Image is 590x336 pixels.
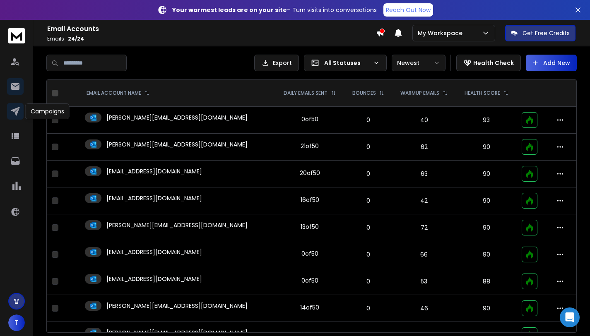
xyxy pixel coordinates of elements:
p: Emails : [47,36,376,42]
p: [PERSON_NAME][EMAIL_ADDRESS][DOMAIN_NAME] [106,113,248,122]
p: 0 [349,304,387,312]
td: 93 [456,107,517,134]
td: 40 [392,107,456,134]
img: logo [8,28,25,43]
div: 21 of 50 [301,142,319,150]
td: 90 [456,161,517,187]
p: [EMAIL_ADDRESS][DOMAIN_NAME] [106,248,202,256]
p: BOUNCES [352,90,376,96]
td: 42 [392,187,456,214]
p: – Turn visits into conversations [172,6,377,14]
td: 46 [392,295,456,322]
button: T [8,314,25,331]
p: 0 [349,143,387,151]
td: 90 [456,214,517,241]
div: 14 of 50 [300,303,319,312]
button: Newest [392,55,446,71]
p: 0 [349,277,387,286]
td: 88 [456,268,517,295]
p: 0 [349,197,387,205]
p: Get Free Credits [523,29,570,37]
p: Reach Out Now [386,6,431,14]
div: 16 of 50 [301,196,319,204]
p: Health Check [473,59,514,67]
h1: Email Accounts [47,24,376,34]
div: 0 of 50 [301,115,318,123]
td: 90 [456,134,517,161]
td: 66 [392,241,456,268]
td: 62 [392,134,456,161]
div: EMAIL ACCOUNT NAME [87,90,149,96]
p: [EMAIL_ADDRESS][DOMAIN_NAME] [106,194,202,202]
td: 90 [456,241,517,268]
p: WARMUP EMAILS [400,90,439,96]
p: [EMAIL_ADDRESS][DOMAIN_NAME] [106,275,202,283]
div: Open Intercom Messenger [560,307,580,327]
p: 0 [349,223,387,232]
p: 0 [349,116,387,124]
button: Get Free Credits [505,25,576,41]
p: [PERSON_NAME][EMAIL_ADDRESS][DOMAIN_NAME] [106,221,248,229]
p: [EMAIL_ADDRESS][DOMAIN_NAME] [106,167,202,175]
strong: Your warmest leads are on your site [172,6,287,14]
p: [PERSON_NAME][EMAIL_ADDRESS][DOMAIN_NAME] [106,302,248,310]
button: Add New [526,55,577,71]
p: 0 [349,170,387,178]
div: 13 of 50 [301,223,319,231]
td: 90 [456,187,517,214]
p: 0 [349,250,387,259]
td: 90 [456,295,517,322]
td: 72 [392,214,456,241]
div: 0 of 50 [301,250,318,258]
div: 20 of 50 [300,169,320,177]
p: All Statuses [324,59,370,67]
p: [PERSON_NAME][EMAIL_ADDRESS][DOMAIN_NAME] [106,140,248,149]
p: DAILY EMAILS SENT [284,90,328,96]
span: 24 / 24 [68,35,84,42]
p: HEALTH SCORE [465,90,500,96]
div: Campaigns [25,103,70,119]
button: Export [254,55,299,71]
button: Health Check [456,55,521,71]
div: 0 of 50 [301,276,318,285]
td: 63 [392,161,456,187]
a: Reach Out Now [383,3,433,17]
td: 53 [392,268,456,295]
p: My Workspace [418,29,466,37]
